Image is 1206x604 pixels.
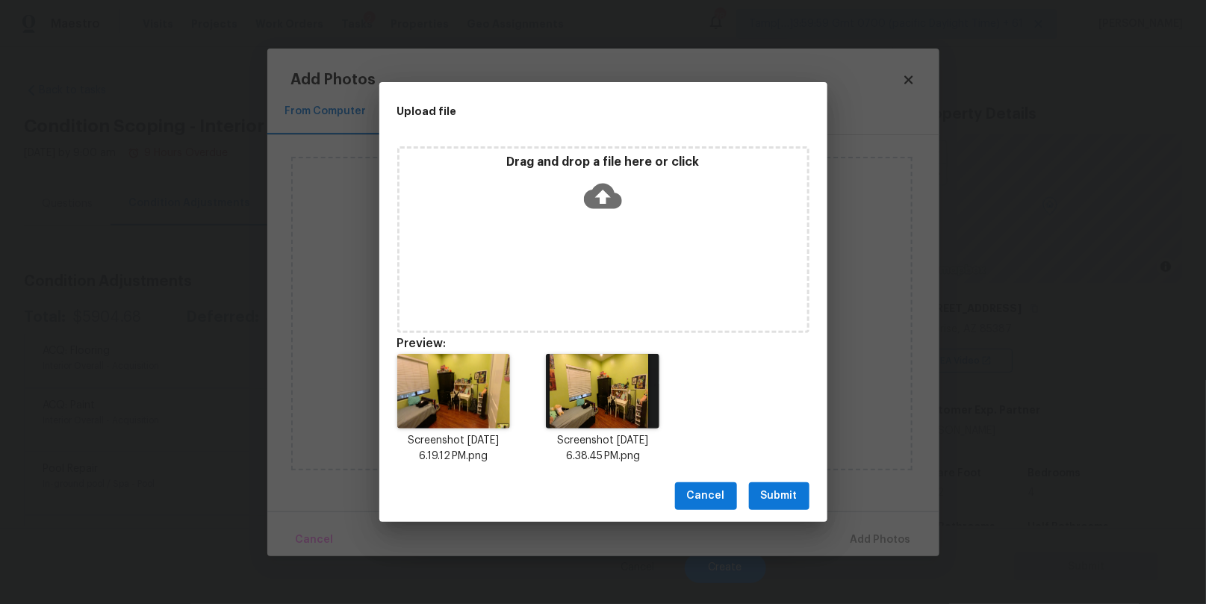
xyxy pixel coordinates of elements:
span: Cancel [687,487,725,505]
p: Screenshot [DATE] 6.19.12 PM.png [397,433,511,464]
p: Screenshot [DATE] 6.38.45 PM.png [546,433,659,464]
img: mi17SFA2RHQAAAAASUVORK5CYII= [546,354,659,429]
span: Submit [761,487,798,505]
button: Cancel [675,482,737,510]
button: Submit [749,482,809,510]
h2: Upload file [397,103,742,119]
p: Drag and drop a file here or click [400,155,807,170]
img: H1Nqj7wnUPGHAAAAAElFTkSuQmCC [397,354,511,429]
